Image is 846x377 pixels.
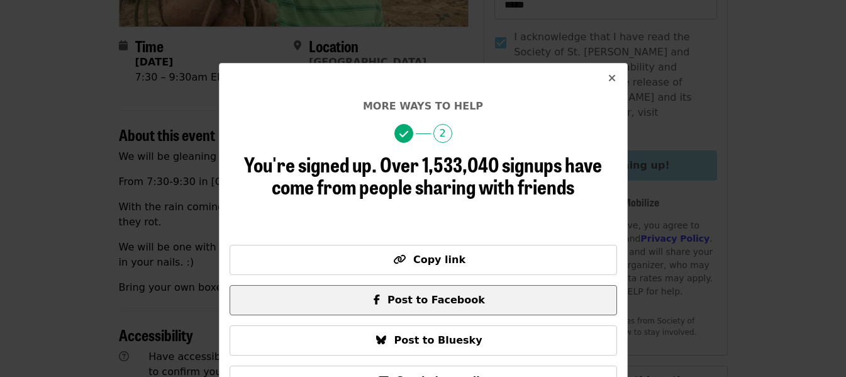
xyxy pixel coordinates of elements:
[387,294,485,306] span: Post to Facebook
[433,124,452,143] span: 2
[413,254,465,266] span: Copy link
[376,334,386,346] i: bluesky icon
[363,100,483,112] span: More ways to help
[244,149,377,179] span: You're signed up.
[608,72,616,84] i: times icon
[399,128,408,140] i: check icon
[597,64,627,94] button: Close
[374,294,380,306] i: facebook-f icon
[394,334,482,346] span: Post to Bluesky
[393,254,406,266] i: link icon
[272,149,602,201] span: Over 1,533,040 signups have come from people sharing with friends
[230,245,617,275] button: Copy link
[230,325,617,356] button: Post to Bluesky
[230,285,617,315] button: Post to Facebook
